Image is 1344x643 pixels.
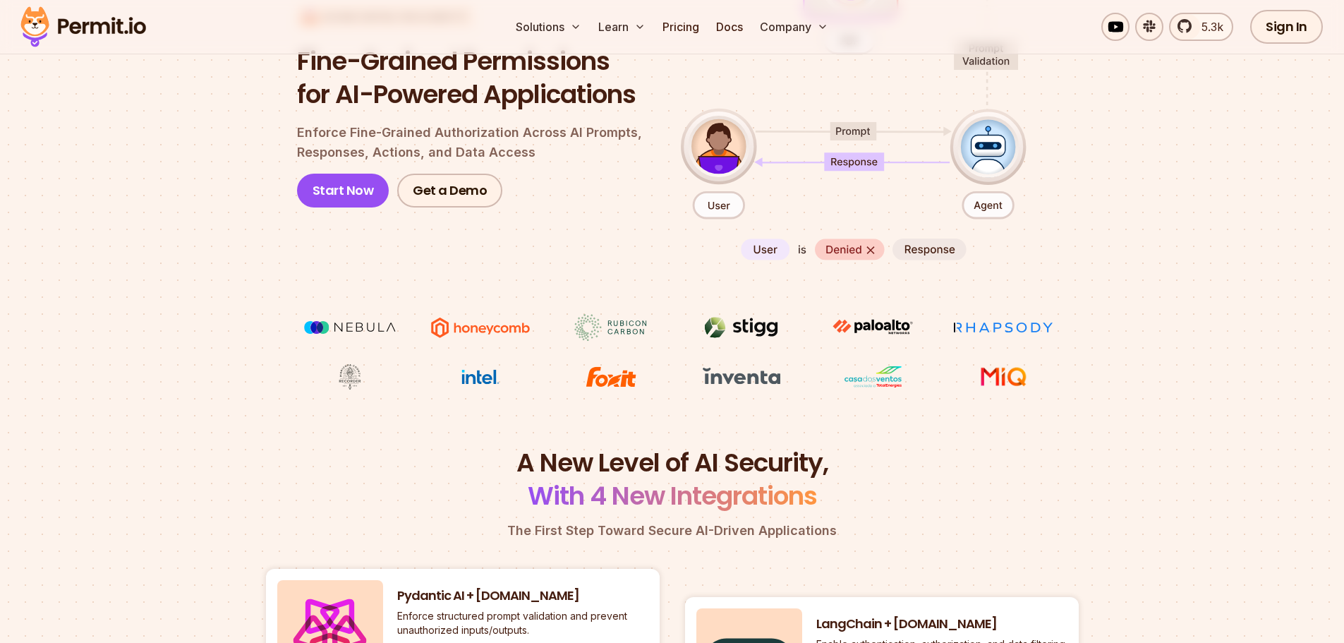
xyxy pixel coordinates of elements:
a: Sign In [1250,10,1323,44]
img: Casa dos Ventos [820,363,926,390]
button: Solutions [510,13,587,41]
h3: Pydantic AI + [DOMAIN_NAME] [397,587,648,603]
img: Permit logo [14,3,152,51]
p: The First Step Toward Secure AI-Driven Applications [266,521,1079,541]
a: Docs [710,13,749,41]
a: 5.3k [1169,13,1233,41]
button: Company [754,13,834,41]
img: Maricopa County Recorder\'s Office [297,363,403,390]
button: Learn [593,13,651,41]
p: Enforce structured prompt validation and prevent unauthorized inputs/outputs. [397,609,648,637]
h3: LangChain + [DOMAIN_NAME] [816,615,1067,632]
img: inventa [689,363,794,389]
img: Honeycomb [428,314,533,341]
img: Rubicon [558,314,664,341]
span: With 4 New Integrations [528,478,817,514]
p: Enforce Fine-Grained Authorization Across AI Prompts, Responses, Actions, and Data Access [297,123,658,162]
img: Rhapsody Health [950,314,1056,341]
h2: A New Level of AI Security, [266,447,1079,513]
img: MIQ [956,365,1051,389]
img: paloalto [820,314,926,339]
img: Stigg [689,314,794,341]
h1: Fine-Grained Permissions for AI-Powered Applications [297,45,658,112]
a: Start Now [297,174,389,208]
img: Nebula [297,314,403,341]
img: Intel [428,363,533,390]
span: 5.3k [1193,18,1223,35]
a: Pricing [657,13,705,41]
a: Get a Demo [397,174,502,208]
img: Foxit [558,363,664,390]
